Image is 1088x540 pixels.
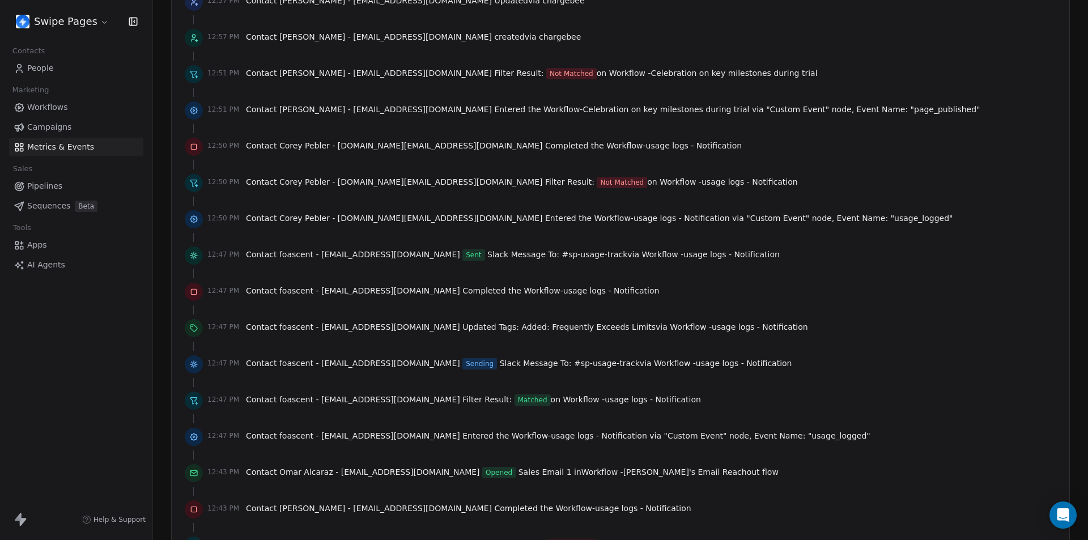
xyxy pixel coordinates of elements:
[583,105,749,114] span: Celebration on key milestones during trial
[518,467,572,477] span: Sales Email 1
[279,467,480,477] span: Omar Alcaraz - [EMAIL_ADDRESS][DOMAIN_NAME]
[279,32,492,41] span: [PERSON_NAME] - [EMAIL_ADDRESS][DOMAIN_NAME]
[808,431,870,440] span: " usage_logged "
[246,503,691,514] span: Contact Completed the Workflow -
[246,430,870,441] span: Contact Entered the Workflow - via node, Event Name:
[646,141,742,150] span: usage logs - Notification
[605,395,701,404] span: usage logs - Notification
[207,286,241,295] span: 12:47 PM
[27,180,62,192] span: Pipelines
[539,32,581,41] span: chargebee
[515,394,551,406] span: Matched
[766,105,829,114] span: "Custom Event"
[27,200,70,212] span: Sequences
[207,467,241,477] span: 12:43 PM
[27,141,94,153] span: Metrics & Events
[279,431,460,440] span: foascent - [EMAIL_ADDRESS][DOMAIN_NAME]
[207,177,241,186] span: 12:50 PM
[246,249,780,261] span: Contact Slack Message To: via Workflow -
[207,250,241,259] span: 12:47 PM
[246,31,581,42] span: Contact created via
[27,101,68,113] span: Workflows
[482,467,516,478] span: Opened
[246,104,980,115] span: Contact Entered the Workflow - via node, Event Name:
[75,201,97,212] span: Beta
[34,14,97,29] span: Swipe Pages
[246,358,792,369] span: Contact Slack Message To: via Workflow -
[891,214,953,223] span: " usage_logged "
[14,12,112,31] button: Swipe Pages
[207,69,241,78] span: 12:51 PM
[279,214,543,223] span: Corey Pebler - [DOMAIN_NAME][EMAIL_ADDRESS][DOMAIN_NAME]
[7,82,54,99] span: Marketing
[27,239,47,251] span: Apps
[207,431,241,440] span: 12:47 PM
[9,197,143,215] a: SequencesBeta
[207,322,241,331] span: 12:47 PM
[279,250,460,259] span: foascent - [EMAIL_ADDRESS][DOMAIN_NAME]
[462,249,484,261] span: Sent
[563,286,660,295] span: usage logs - Notification
[279,141,543,150] span: Corey Pebler - [DOMAIN_NAME][EMAIL_ADDRESS][DOMAIN_NAME]
[574,359,640,368] span: # sp-usage-track
[207,359,241,368] span: 12:47 PM
[279,395,460,404] span: foascent - [EMAIL_ADDRESS][DOMAIN_NAME]
[207,141,241,150] span: 12:50 PM
[9,138,143,156] a: Metrics & Events
[207,214,241,223] span: 12:50 PM
[8,160,37,177] span: Sales
[207,395,241,404] span: 12:47 PM
[9,98,143,117] a: Workflows
[27,259,65,271] span: AI Agents
[279,286,460,295] span: foascent - [EMAIL_ADDRESS][DOMAIN_NAME]
[9,177,143,195] a: Pipelines
[207,504,241,513] span: 12:43 PM
[1049,501,1077,529] div: Open Intercom Messenger
[595,504,691,513] span: usage logs - Notification
[246,394,701,406] span: Contact Filter Result: on Workflow -
[82,515,146,524] a: Help & Support
[246,176,798,188] span: Contact Filter Result: on Workflow -
[207,105,241,114] span: 12:51 PM
[7,42,50,59] span: Contacts
[27,121,71,133] span: Campaigns
[562,250,627,259] span: # sp-usage-track
[27,62,54,74] span: People
[634,214,730,223] span: usage logs - Notification
[279,359,460,368] span: foascent - [EMAIL_ADDRESS][DOMAIN_NAME]
[246,285,659,296] span: Contact Completed the Workflow -
[664,431,726,440] span: "Custom Event"
[246,67,818,79] span: Contact Filter Result: on Workflow -
[712,322,808,331] span: usage logs - Notification
[9,118,143,137] a: Campaigns
[746,214,809,223] span: "Custom Event"
[279,69,492,78] span: [PERSON_NAME] - [EMAIL_ADDRESS][DOMAIN_NAME]
[9,256,143,274] a: AI Agents
[651,69,817,78] span: Celebration on key milestones during trial
[683,250,780,259] span: usage logs - Notification
[246,212,953,224] span: Contact Entered the Workflow - via node, Event Name:
[521,322,656,331] span: Added: Frequently Exceeds Limits
[93,515,146,524] span: Help & Support
[279,504,492,513] span: [PERSON_NAME] - [EMAIL_ADDRESS][DOMAIN_NAME]
[702,177,798,186] span: usage logs - Notification
[207,32,241,41] span: 12:57 PM
[279,105,492,114] span: [PERSON_NAME] - [EMAIL_ADDRESS][DOMAIN_NAME]
[246,321,808,333] span: Contact Updated Tags: via Workflow -
[623,467,779,477] span: [PERSON_NAME]'s Email Reachout flow
[9,236,143,254] a: Apps
[546,68,597,79] span: Not Matched
[246,466,779,478] span: Contact in Workflow -
[246,140,742,151] span: Contact Completed the Workflow -
[279,177,543,186] span: Corey Pebler - [DOMAIN_NAME][EMAIL_ADDRESS][DOMAIN_NAME]
[279,322,460,331] span: foascent - [EMAIL_ADDRESS][DOMAIN_NAME]
[551,431,647,440] span: usage logs - Notification
[462,358,497,369] span: Sending
[597,177,647,188] span: Not Matched
[911,105,980,114] span: " page_published "
[8,219,36,236] span: Tools
[16,15,29,28] img: user_01J93QE9VH11XXZQZDP4TWZEES.jpg
[696,359,792,368] span: usage logs - Notification
[9,59,143,78] a: People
